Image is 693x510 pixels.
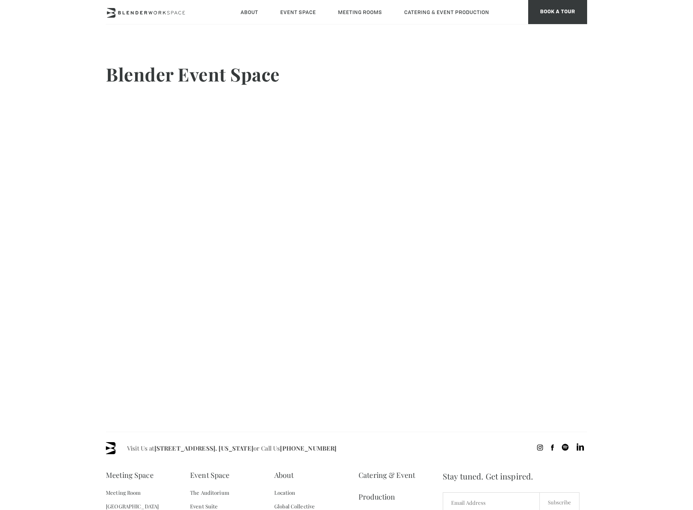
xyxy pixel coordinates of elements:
h2: Blender Event Space [106,63,449,86]
a: Location [274,486,295,500]
a: Event Space [190,464,229,486]
span: Visit Us at or Call Us [127,442,336,454]
a: Catering & Event Production [359,464,443,508]
a: Meeting Space [106,464,154,486]
a: About [274,464,294,486]
span: Stay tuned. Get inspired. [443,464,587,488]
a: The Auditorium [190,486,229,500]
a: [STREET_ADDRESS]. [US_STATE] [154,444,253,452]
a: [PHONE_NUMBER] [280,444,336,452]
